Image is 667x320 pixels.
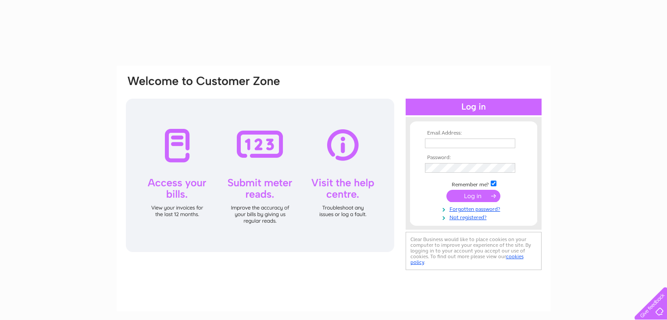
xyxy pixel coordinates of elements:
td: Remember me? [423,179,524,188]
input: Submit [446,190,500,202]
th: Password: [423,155,524,161]
a: Not registered? [425,213,524,221]
a: Forgotten password? [425,204,524,213]
div: Clear Business would like to place cookies on your computer to improve your experience of the sit... [406,232,542,270]
th: Email Address: [423,130,524,136]
a: cookies policy [410,253,524,265]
